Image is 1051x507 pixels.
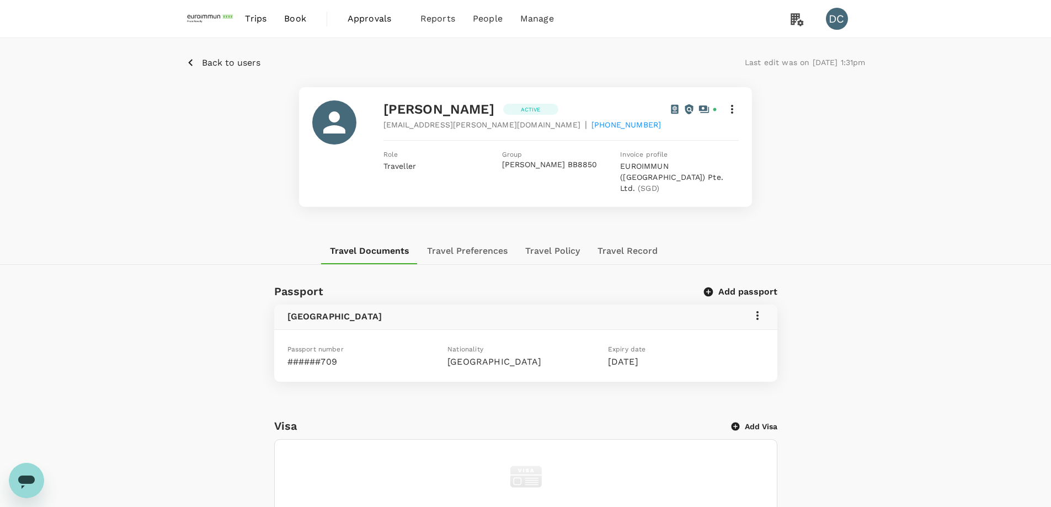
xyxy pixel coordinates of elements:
span: Invoice profile [620,150,739,161]
button: Back to users [186,56,260,70]
h6: [GEOGRAPHIC_DATA] [287,309,382,324]
span: Traveller [383,162,416,170]
button: Add Visa [732,421,777,432]
p: [DATE] [608,355,764,369]
span: Nationality [447,345,483,353]
p: Active [521,105,541,114]
span: [PHONE_NUMBER] [591,119,661,130]
span: Manage [520,12,554,25]
iframe: Button to launch messaging window [9,463,44,498]
span: Passport number [287,345,344,353]
img: visa [506,457,545,496]
button: Travel Record [589,238,666,264]
button: [PERSON_NAME] BB8850 [502,161,597,169]
p: ######709 [287,355,444,369]
span: Book [284,12,306,25]
span: Reports [420,12,455,25]
h6: Passport [274,282,323,300]
span: Approvals [348,12,403,25]
span: [EMAIL_ADDRESS][PERSON_NAME][DOMAIN_NAME] [383,119,580,130]
p: [GEOGRAPHIC_DATA] [447,355,604,369]
span: [PERSON_NAME] [383,102,494,117]
button: Travel Preferences [418,238,516,264]
p: Add Visa [745,421,777,432]
div: DC [826,8,848,30]
span: ( SGD ) [638,184,659,193]
span: Expiry date [608,345,646,353]
span: | [585,118,587,131]
span: Back to users [202,57,260,68]
p: Last edit was on [DATE] 1:31pm [745,57,866,68]
span: Role [383,150,502,161]
span: People [473,12,503,25]
p: EUROIMMUN ([GEOGRAPHIC_DATA]) Pte. Ltd. [620,161,739,194]
span: Trips [245,12,266,25]
img: EUROIMMUN (South East Asia) Pte. Ltd. [186,7,237,31]
span: Group [502,150,621,161]
button: Add passport [705,286,777,297]
button: Travel Documents [321,238,418,264]
button: Travel Policy [516,238,589,264]
h6: Visa [274,417,732,435]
